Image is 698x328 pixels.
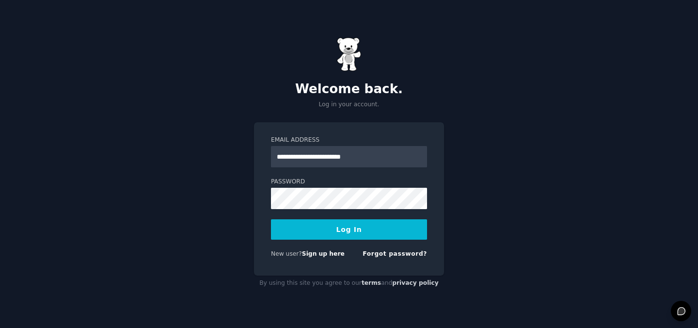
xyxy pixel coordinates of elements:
a: privacy policy [392,279,439,286]
p: Log in your account. [254,100,444,109]
a: Sign up here [302,250,345,257]
a: Forgot password? [363,250,427,257]
div: By using this site you agree to our and [254,276,444,291]
img: Gummy Bear [337,37,361,71]
button: Log In [271,219,427,240]
label: Password [271,178,427,186]
a: terms [362,279,381,286]
span: New user? [271,250,302,257]
h2: Welcome back. [254,82,444,97]
label: Email Address [271,136,427,145]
